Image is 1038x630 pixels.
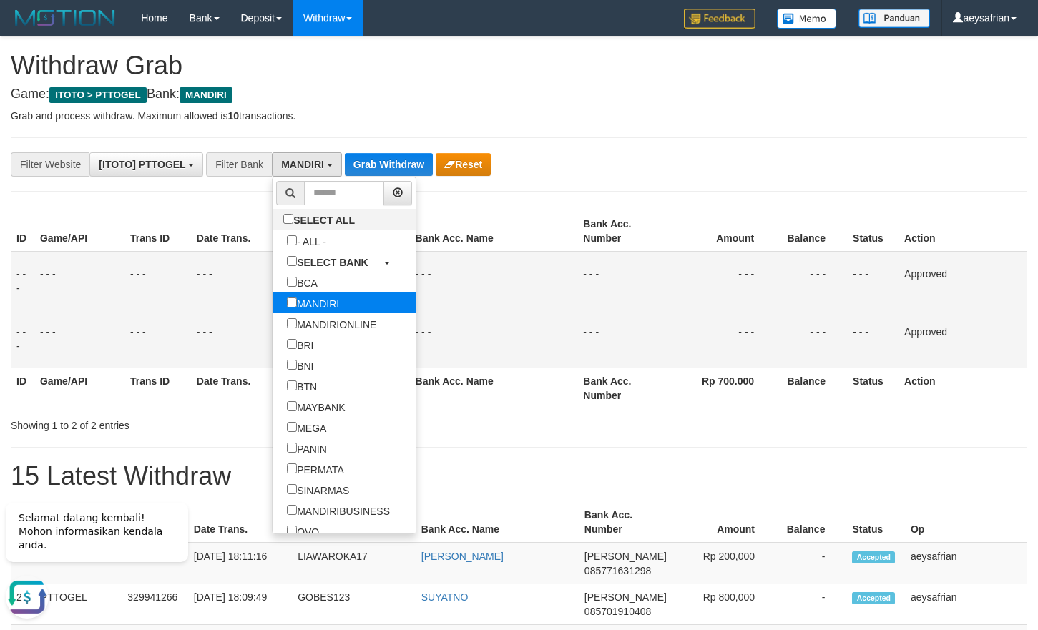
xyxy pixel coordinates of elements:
[273,521,333,541] label: OVO
[775,252,847,310] td: - - -
[49,87,147,103] span: ITOTO > PTTOGEL
[11,368,34,408] th: ID
[206,152,272,177] div: Filter Bank
[287,318,297,328] input: MANDIRIONLINE
[410,368,578,408] th: Bank Acc. Name
[281,159,324,170] span: MANDIRI
[287,380,297,390] input: BTN
[584,591,667,603] span: [PERSON_NAME]
[775,211,847,252] th: Balance
[287,443,297,453] input: PANIN
[579,502,672,543] th: Bank Acc. Number
[99,159,185,170] span: [ITOTO] PTTOGEL
[273,500,404,521] label: MANDIRIBUSINESS
[287,505,297,515] input: MANDIRIBUSINESS
[899,252,1027,310] td: Approved
[775,368,847,408] th: Balance
[34,368,124,408] th: Game/API
[847,211,899,252] th: Status
[847,310,899,368] td: - - -
[124,211,191,252] th: Trans ID
[287,277,297,287] input: BCA
[34,211,124,252] th: Game/API
[421,591,469,603] a: SUYATNO
[89,152,203,177] button: [ITOTO] PTTOGEL
[905,543,1027,584] td: aeysafrian
[273,438,341,458] label: PANIN
[672,543,776,584] td: Rp 200,000
[672,584,776,625] td: Rp 800,000
[775,310,847,368] td: - - -
[188,584,292,625] td: [DATE] 18:09:49
[273,230,341,251] label: - ALL -
[287,235,297,245] input: - ALL -
[668,368,775,408] th: Rp 700.000
[899,211,1027,252] th: Action
[287,401,297,411] input: MAYBANK
[273,334,328,355] label: BRI
[584,606,651,617] span: Copy 085701910408 to clipboard
[899,310,1027,368] td: Approved
[191,310,300,368] td: - - -
[11,252,34,310] td: - - -
[668,211,775,252] th: Amount
[410,211,578,252] th: Bank Acc. Name
[905,502,1027,543] th: Op
[11,413,422,433] div: Showing 1 to 2 of 2 entries
[684,9,755,29] img: Feedback.jpg
[273,355,328,375] label: BNI
[124,368,191,408] th: Trans ID
[899,368,1027,408] th: Action
[273,479,363,500] label: SINARMAS
[287,526,297,536] input: OVO
[410,252,578,310] td: - - -
[436,153,491,176] button: Reset
[668,252,775,310] td: - - -
[847,368,899,408] th: Status
[124,310,191,368] td: - - -
[287,256,297,266] input: SELECT BANK
[421,551,504,562] a: [PERSON_NAME]
[287,422,297,432] input: MEGA
[34,310,124,368] td: - - -
[858,9,930,28] img: panduan.png
[847,252,899,310] td: - - -
[577,368,668,408] th: Bank Acc. Number
[273,396,359,417] label: MAYBANK
[668,310,775,368] td: - - -
[11,109,1027,123] p: Grab and process withdraw. Maximum allowed is transactions.
[273,458,358,479] label: PERMATA
[777,9,837,29] img: Button%20Memo.svg
[180,87,232,103] span: MANDIRI
[287,484,297,494] input: SINARMAS
[672,502,776,543] th: Amount
[846,502,905,543] th: Status
[273,375,331,396] label: BTN
[287,360,297,370] input: BNI
[11,51,1027,80] h1: Withdraw Grab
[577,211,668,252] th: Bank Acc. Number
[273,292,353,313] label: MANDIRI
[577,252,668,310] td: - - -
[34,252,124,310] td: - - -
[577,310,668,368] td: - - -
[287,339,297,349] input: BRI
[11,462,1027,491] h1: 15 Latest Withdraw
[188,543,292,584] td: [DATE] 18:11:16
[11,87,1027,102] h4: Game: Bank:
[776,543,846,584] td: -
[345,153,433,176] button: Grab Withdraw
[11,211,34,252] th: ID
[852,592,895,604] span: Accepted
[273,272,332,292] label: BCA
[191,252,300,310] td: - - -
[297,257,368,268] b: SELECT BANK
[273,251,416,272] a: SELECT BANK
[287,463,297,473] input: PERMATA
[776,584,846,625] td: -
[283,214,293,224] input: SELECT ALL
[287,297,297,307] input: MANDIRI
[227,110,239,122] strong: 10
[11,7,119,29] img: MOTION_logo.png
[416,502,579,543] th: Bank Acc. Name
